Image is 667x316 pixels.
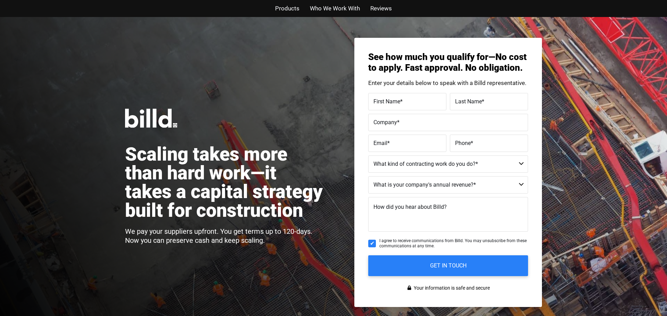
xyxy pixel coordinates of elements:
[125,145,327,220] h1: Scaling takes more than hard work—it takes a capital strategy built for construction
[373,119,397,126] span: Company
[455,140,471,146] span: Phone
[373,204,447,210] span: How did you hear about Billd?
[275,3,299,14] a: Products
[455,98,482,105] span: Last Name
[368,80,528,86] p: Enter your details below to speak with a Billd representative.
[373,98,400,105] span: First Name
[370,3,392,14] a: Reviews
[368,255,528,276] input: GET IN TOUCH
[373,140,387,146] span: Email
[125,227,327,245] p: We pay your suppliers upfront. You get terms up to 120-days. Now you can preserve cash and keep s...
[368,240,376,247] input: I agree to receive communications from Billd. You may unsubscribe from these communications at an...
[310,3,360,14] a: Who We Work With
[379,238,528,248] span: I agree to receive communications from Billd. You may unsubscribe from these communications at an...
[368,52,528,73] h3: See how much you qualify for—No cost to apply. Fast approval. No obligation.
[412,283,490,293] span: Your information is safe and secure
